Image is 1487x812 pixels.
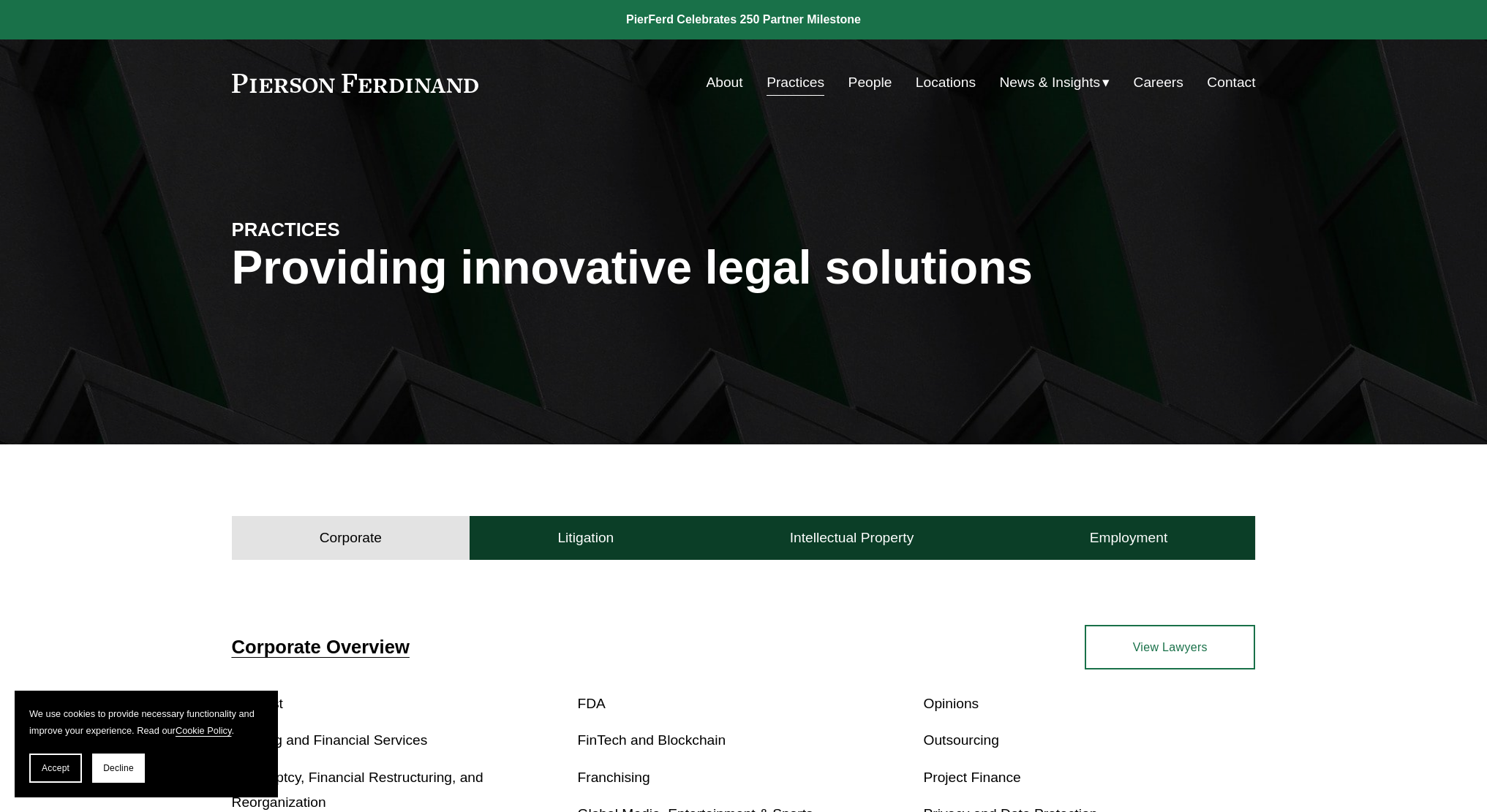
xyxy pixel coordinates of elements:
[320,529,382,547] h4: Corporate
[15,691,278,797] section: Cookie banner
[103,763,134,773] span: Decline
[790,529,914,547] h4: Intellectual Property
[1090,529,1168,547] h4: Employment
[578,732,726,748] a: FinTech and Blockchain
[92,754,145,783] button: Decline
[706,69,742,96] a: About
[848,69,892,96] a: People
[1000,69,1110,96] a: folder dropdown
[1207,69,1255,96] a: Contact
[916,69,976,96] a: Locations
[232,696,283,711] a: Antitrust
[232,637,410,657] a: Corporate Overview
[767,69,824,96] a: Practices
[1000,70,1101,96] span: News & Insights
[29,705,263,739] p: We use cookies to provide necessary functionality and improve your experience. Read our .
[232,770,483,811] a: Bankruptcy, Financial Restructuring, and Reorganization
[232,218,488,241] h4: PRACTICES
[232,732,428,748] a: Banking and Financial Services
[557,529,614,547] h4: Litigation
[232,241,1256,295] h1: Providing innovative legal solutions
[578,770,650,785] a: Franchising
[578,696,606,711] a: FDA
[923,770,1020,785] a: Project Finance
[923,696,979,711] a: Opinions
[29,754,82,783] button: Accept
[42,763,69,773] span: Accept
[1134,69,1183,96] a: Careers
[923,732,998,748] a: Outsourcing
[1085,625,1255,669] a: View Lawyers
[176,725,232,736] a: Cookie Policy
